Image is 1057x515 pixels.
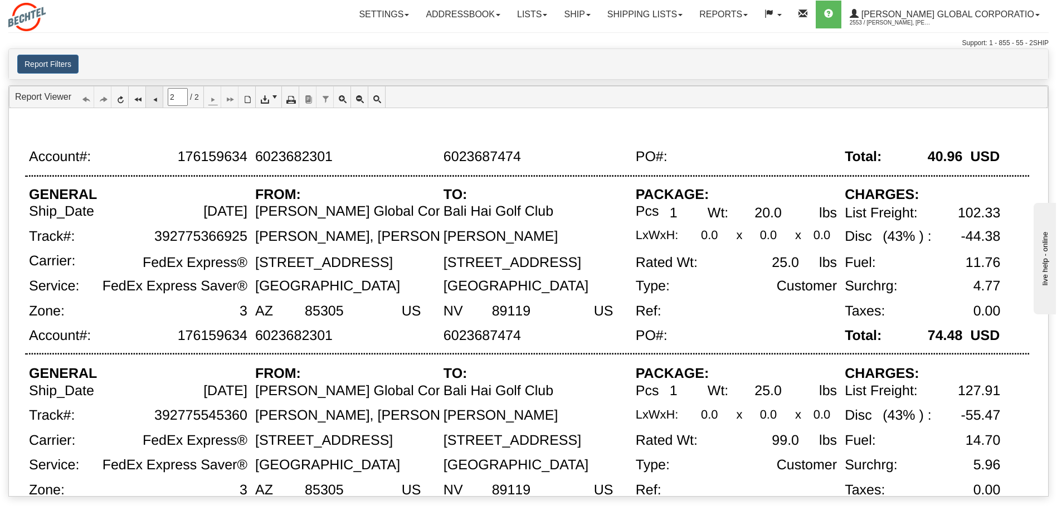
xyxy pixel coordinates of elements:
[29,204,94,220] div: Ship_Date
[129,86,146,108] a: First Page
[636,408,679,421] div: LxWxH:
[819,433,837,448] div: lbs
[29,433,75,448] div: Carrier:
[819,205,837,221] div: lbs
[845,433,876,448] div: Fuel:
[255,366,301,382] div: FROM:
[255,204,490,220] div: [PERSON_NAME] Global Corporation
[444,383,553,399] div: Bali Hai Golf Club
[146,86,163,108] a: Previous Page
[966,255,1001,270] div: 11.76
[736,408,742,421] div: x
[973,458,1001,473] div: 5.96
[850,17,933,28] span: 2553 / [PERSON_NAME], [PERSON_NAME]
[795,408,801,421] div: x
[305,303,344,319] div: 85305
[444,303,463,319] div: NV
[819,383,837,399] div: lbs
[845,229,872,244] div: Disc
[845,408,872,424] div: Disc
[636,433,698,448] div: Rated Wt:
[444,458,588,473] div: [GEOGRAPHIC_DATA]
[492,303,531,319] div: 89119
[636,483,661,498] div: Ref:
[444,204,553,220] div: Bali Hai Golf Club
[845,383,918,399] div: List Freight:
[970,328,1000,344] div: USD
[240,303,247,319] div: 3
[29,483,65,498] div: Zone:
[970,149,1000,164] div: USD
[845,303,885,319] div: Taxes:
[255,328,333,344] div: 6023682301
[845,255,876,270] div: Fuel:
[444,366,467,382] div: TO:
[691,1,756,28] a: Reports
[29,408,75,424] div: Track#:
[1031,201,1056,314] iframe: chat widget
[845,366,919,382] div: CHARGES:
[845,328,881,344] div: Total:
[255,458,400,473] div: [GEOGRAPHIC_DATA]
[190,91,192,103] span: /
[305,483,344,498] div: 85305
[255,433,393,448] div: [STREET_ADDRESS]
[841,1,1048,28] a: [PERSON_NAME] Global Corporatio 2553 / [PERSON_NAME], [PERSON_NAME]
[556,1,598,28] a: Ship
[178,149,247,164] div: 176159634
[701,408,718,421] div: 0.0
[256,86,282,108] a: Export
[636,366,709,382] div: PACKAGE:
[636,149,668,164] div: PO#:
[636,279,670,294] div: Type:
[760,229,777,241] div: 0.0
[845,483,885,498] div: Taxes:
[103,279,247,294] div: FedEx Express Saver®
[708,383,729,399] div: Wt:
[636,229,679,241] div: LxWxH:
[594,483,613,498] div: US
[8,38,1049,48] div: Support: 1 - 855 - 55 - 2SHIP
[754,383,782,399] div: 25.0
[103,458,247,473] div: FedEx Express Saver®
[334,86,351,108] a: Zoom In
[928,328,963,344] div: 74.48
[444,279,588,294] div: [GEOGRAPHIC_DATA]
[973,279,1001,294] div: 4.77
[29,279,79,294] div: Service:
[255,149,333,164] div: 6023682301
[282,86,299,108] a: Print
[154,229,247,244] div: 392775366925
[701,229,718,241] div: 0.0
[29,303,65,319] div: Zone:
[444,229,558,244] div: [PERSON_NAME]
[845,205,918,221] div: List Freight:
[29,254,75,269] div: Carrier:
[883,229,932,244] div: (43% ) :
[29,187,97,202] div: GENERAL
[444,328,521,344] div: 6023687474
[255,483,273,498] div: AZ
[154,408,247,424] div: 392775545360
[203,204,247,220] div: [DATE]
[255,229,492,244] div: [PERSON_NAME], [PERSON_NAME]
[194,91,199,103] span: 2
[492,483,531,498] div: 89119
[143,433,247,448] div: FedEx Express®
[255,383,490,399] div: [PERSON_NAME] Global Corporation
[958,383,1000,399] div: 127.91
[814,408,830,421] div: 0.0
[351,86,368,108] a: Zoom Out
[973,303,1001,319] div: 0.00
[859,9,1034,19] span: [PERSON_NAME] Global Corporatio
[444,255,581,270] div: [STREET_ADDRESS]
[636,255,698,270] div: Rated Wt:
[845,279,898,294] div: Surchrg:
[111,86,129,108] a: Refresh
[29,149,91,164] div: Account#:
[814,229,830,241] div: 0.0
[29,328,91,344] div: Account#:
[636,303,661,319] div: Ref:
[928,149,963,164] div: 40.96
[255,408,492,424] div: [PERSON_NAME], [PERSON_NAME]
